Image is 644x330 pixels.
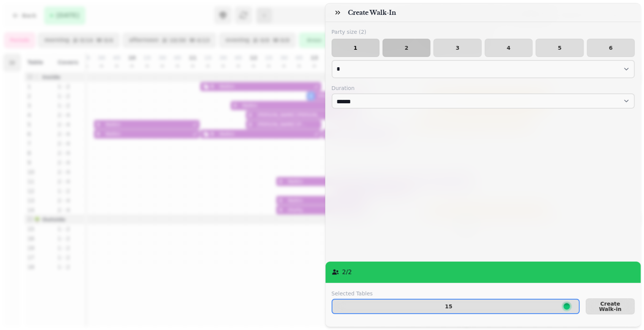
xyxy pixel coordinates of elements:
span: Create Walk-in [592,301,628,312]
span: 4 [491,45,526,51]
span: 2 [389,45,424,51]
button: 5 [536,39,584,57]
button: 1 [332,39,380,57]
p: 15 [445,304,452,309]
span: 6 [593,45,628,51]
button: Create Walk-in [586,298,635,314]
h3: Create Walk-in [348,8,400,17]
button: 15 [332,299,580,314]
button: 3 [434,39,481,57]
button: 2 [383,39,430,57]
span: 1 [338,45,373,51]
span: 3 [440,45,475,51]
label: Selected Tables [332,290,580,297]
p: 2 / 2 [342,268,352,277]
button: 4 [485,39,533,57]
label: Duration [332,84,635,92]
button: 6 [587,39,635,57]
label: Party size ( 2 ) [332,28,635,36]
span: 5 [542,45,577,51]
